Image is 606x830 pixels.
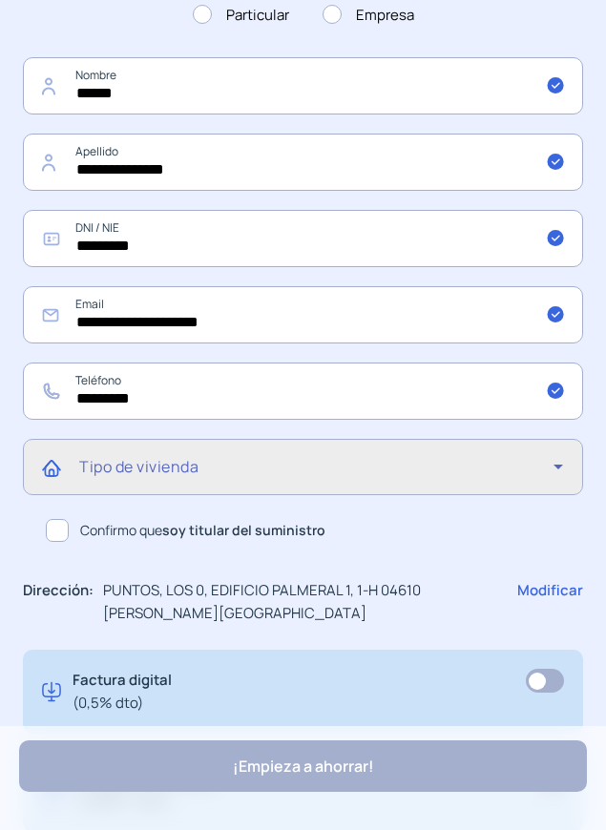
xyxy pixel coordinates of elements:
p: Factura digital [73,669,172,715]
b: soy titular del suministro [162,521,325,539]
label: Particular [193,4,289,27]
p: Dirección: [23,579,94,625]
img: digital-invoice.svg [42,669,61,715]
span: Confirmo que [80,520,325,541]
mat-label: Tipo de vivienda [79,456,199,477]
label: Empresa [323,4,414,27]
span: (0,5% dto) [73,692,172,715]
p: Modificar [517,579,583,625]
p: PUNTOS, LOS 0, EDIFICIO PALMERAL 1, 1-H 04610 [PERSON_NAME][GEOGRAPHIC_DATA] [103,579,508,625]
